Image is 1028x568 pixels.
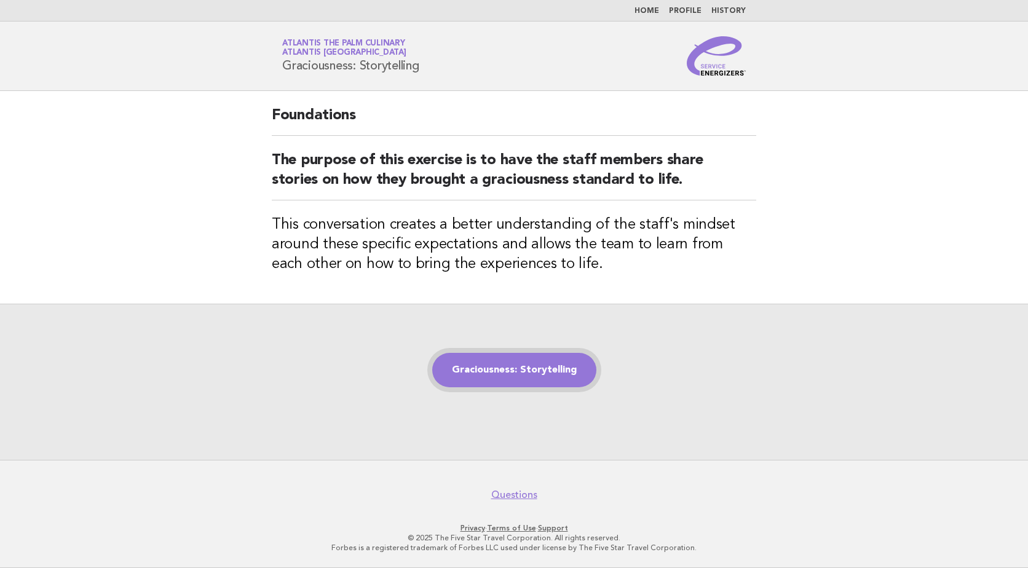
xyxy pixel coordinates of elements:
[538,524,568,532] a: Support
[432,353,596,387] a: Graciousness: Storytelling
[282,49,406,57] span: Atlantis [GEOGRAPHIC_DATA]
[272,215,756,274] h3: This conversation creates a better understanding of the staff's mindset around these specific exp...
[669,7,702,15] a: Profile
[461,524,485,532] a: Privacy
[687,36,746,76] img: Service Energizers
[138,533,890,543] p: © 2025 The Five Star Travel Corporation. All rights reserved.
[138,523,890,533] p: · ·
[282,39,406,57] a: Atlantis The Palm CulinaryAtlantis [GEOGRAPHIC_DATA]
[491,489,537,501] a: Questions
[272,106,756,136] h2: Foundations
[711,7,746,15] a: History
[272,151,756,200] h2: The purpose of this exercise is to have the staff members share stories on how they brought a gra...
[282,40,419,72] h1: Graciousness: Storytelling
[635,7,659,15] a: Home
[138,543,890,553] p: Forbes is a registered trademark of Forbes LLC used under license by The Five Star Travel Corpora...
[487,524,536,532] a: Terms of Use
